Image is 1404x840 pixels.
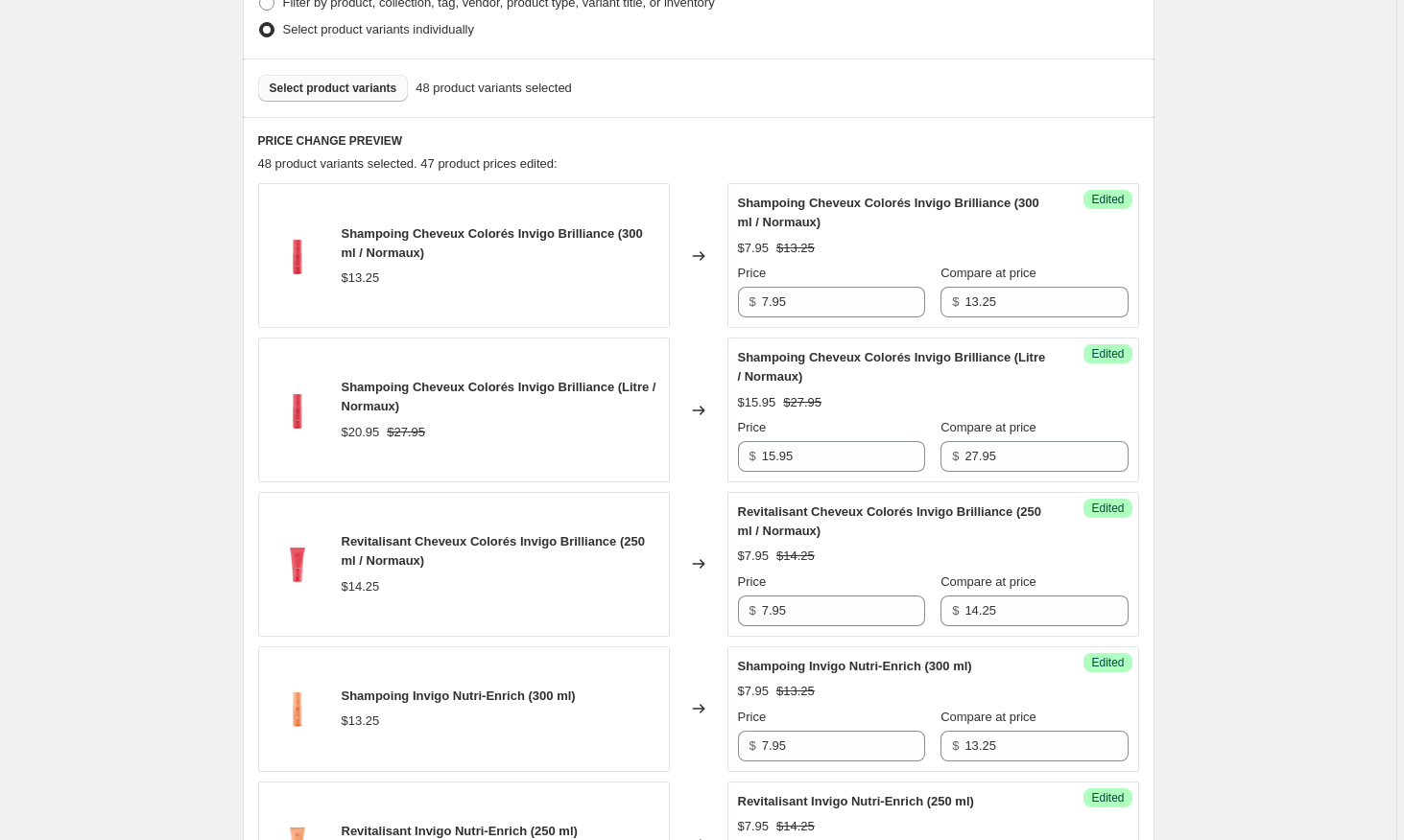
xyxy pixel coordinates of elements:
[342,380,656,413] span: Shampoing Cheveux Colorés Invigo Brilliance (Litre / Normaux)
[342,268,380,288] div: $13.25
[776,547,815,566] strike: $14.25
[342,688,576,703] span: Shampoing Invigo Nutri-Enrich (300 ml)
[776,682,815,701] strike: $13.25
[940,266,1036,280] span: Compare at price
[269,535,326,593] img: revitalisant-cheveux-colores-invigo-brilliance-wella-250-ml-normaux-40471180902621_80x.png
[269,227,326,285] img: shampoing-cheveux-colores-invigo-brilliance-wella-300-ml-normaux-40471148134621_80x.png
[1091,501,1124,516] span: Edited
[738,350,1046,384] span: Shampoing Cheveux Colorés Invigo Brilliance (Litre / Normaux)
[738,659,972,673] span: Shampoing Invigo Nutri-Enrich (300 ml)
[1091,655,1124,670] span: Edited
[738,504,1041,538] span: Revitalisant Cheveux Colorés Invigo Brilliance (250 ml / Normaux)
[342,226,643,260] span: Shampoing Cheveux Colorés Invigo Brilliance (300 ml / Normaux)
[738,196,1039,229] span: Shampoing Cheveux Colorés Invigo Brilliance (300 ml / Normaux)
[940,420,1036,434] span: Compare at price
[738,574,767,589] span: Price
[416,79,572,98] span: 48 product variants selected
[342,824,578,838] span: Revitalisant Invigo Nutri-Enrich (250 ml)
[738,682,770,701] div: $7.95
[342,712,380,731] div: $13.25
[1091,192,1124,207] span: Edited
[776,817,815,836] strike: $14.25
[270,81,397,96] span: Select product variants
[1091,346,1124,362] span: Edited
[952,449,959,463] span: $
[387,423,425,442] strike: $27.95
[750,449,756,463] span: $
[783,393,821,412] strike: $27.95
[342,577,380,596] div: $14.25
[738,794,974,808] span: Revitalisant Invigo Nutri-Enrich (250 ml)
[1091,790,1124,805] span: Edited
[952,603,959,618] span: $
[750,738,756,753] span: $
[283,22,474,36] span: Select product variants individually
[269,382,326,439] img: shampoing-cheveux-colores-invigo-brilliance-wella-300-ml-normaux-40471148134621_80x.png
[342,534,645,568] span: Revitalisant Cheveux Colorés Invigo Brilliance (250 ml / Normaux)
[940,710,1036,724] span: Compare at price
[738,547,770,566] div: $7.95
[750,603,756,618] span: $
[738,710,767,724] span: Price
[738,420,767,434] span: Price
[258,75,409,102] button: Select product variants
[738,817,770,836] div: $7.95
[269,680,326,737] img: shampoing-invigo-nutri-enrich-wella-300-ml-40471156719837_80x.png
[258,156,558,171] span: 48 product variants selected. 47 product prices edited:
[750,294,756,309] span: $
[258,133,1139,149] h6: PRICE CHANGE PREVIEW
[952,738,959,753] span: $
[738,266,767,280] span: Price
[738,393,776,412] div: $15.95
[342,423,380,442] div: $20.95
[776,239,815,258] strike: $13.25
[738,239,770,258] div: $7.95
[952,294,959,309] span: $
[940,574,1036,589] span: Compare at price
